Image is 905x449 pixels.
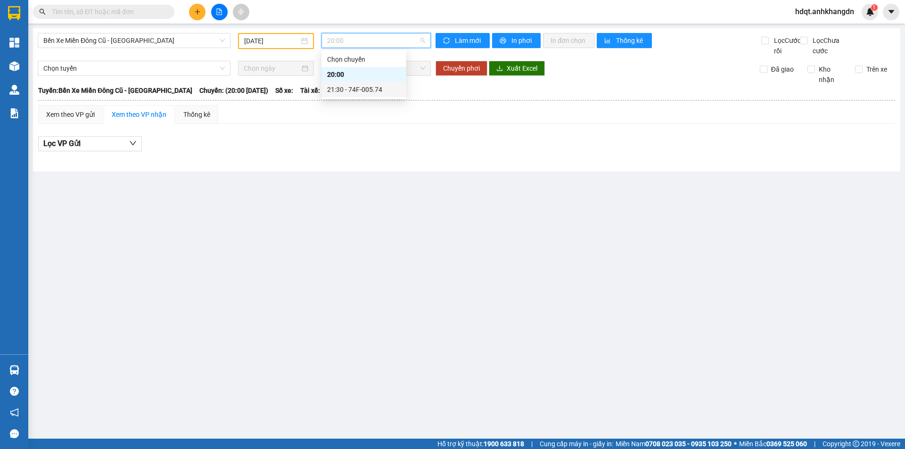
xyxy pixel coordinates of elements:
[9,61,19,71] img: warehouse-icon
[244,63,300,73] input: Chọn ngày
[43,138,81,149] span: Lọc VP Gửi
[436,61,487,76] button: Chuyển phơi
[327,54,401,65] div: Chọn chuyến
[300,85,320,96] span: Tài xế:
[500,37,508,45] span: printer
[883,4,899,20] button: caret-down
[766,440,807,448] strong: 0369 525 060
[436,33,490,48] button: syncLàm mới
[238,8,244,15] span: aim
[199,85,268,96] span: Chuyến: (20:00 [DATE])
[511,35,533,46] span: In phơi
[327,69,401,80] div: 20:00
[211,4,228,20] button: file-add
[734,442,737,446] span: ⚪️
[275,85,293,96] span: Số xe:
[244,36,299,46] input: 12/10/2025
[616,35,644,46] span: Thống kê
[871,4,878,11] sup: 1
[183,109,210,120] div: Thống kê
[8,6,20,20] img: logo-vxr
[604,37,612,45] span: bar-chart
[10,429,19,438] span: message
[43,61,225,75] span: Chọn tuyến
[46,109,95,120] div: Xem theo VP gửi
[543,33,594,48] button: In đơn chọn
[645,440,732,448] strong: 0708 023 035 - 0935 103 250
[872,4,876,11] span: 1
[9,108,19,118] img: solution-icon
[43,33,225,48] span: Bến Xe Miền Đông Cũ - Đắk Nông
[10,387,19,396] span: question-circle
[863,64,891,74] span: Trên xe
[437,439,524,449] span: Hỗ trợ kỹ thuật:
[443,37,451,45] span: sync
[540,439,613,449] span: Cung cấp máy in - giấy in:
[484,440,524,448] strong: 1900 633 818
[327,33,425,48] span: 20:00
[455,35,482,46] span: Làm mới
[321,52,406,67] div: Chọn chuyến
[216,8,222,15] span: file-add
[866,8,874,16] img: icon-new-feature
[9,38,19,48] img: dashboard-icon
[767,64,798,74] span: Đã giao
[739,439,807,449] span: Miền Bắc
[492,33,541,48] button: printerIn phơi
[233,4,249,20] button: aim
[597,33,652,48] button: bar-chartThống kê
[327,84,401,95] div: 21:30 - 74F-005.74
[814,439,815,449] span: |
[788,6,862,17] span: hdqt.anhkhangdn
[853,441,859,447] span: copyright
[9,85,19,95] img: warehouse-icon
[112,109,166,120] div: Xem theo VP nhận
[39,8,46,15] span: search
[10,408,19,417] span: notification
[9,365,19,375] img: warehouse-icon
[189,4,206,20] button: plus
[770,35,802,56] span: Lọc Cước rồi
[809,35,857,56] span: Lọc Chưa cước
[38,136,142,151] button: Lọc VP Gửi
[38,87,192,94] b: Tuyến: Bến Xe Miền Đông Cũ - [GEOGRAPHIC_DATA]
[887,8,896,16] span: caret-down
[815,64,848,85] span: Kho nhận
[489,61,545,76] button: downloadXuất Excel
[194,8,201,15] span: plus
[616,439,732,449] span: Miền Nam
[52,7,163,17] input: Tìm tên, số ĐT hoặc mã đơn
[531,439,533,449] span: |
[129,139,137,147] span: down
